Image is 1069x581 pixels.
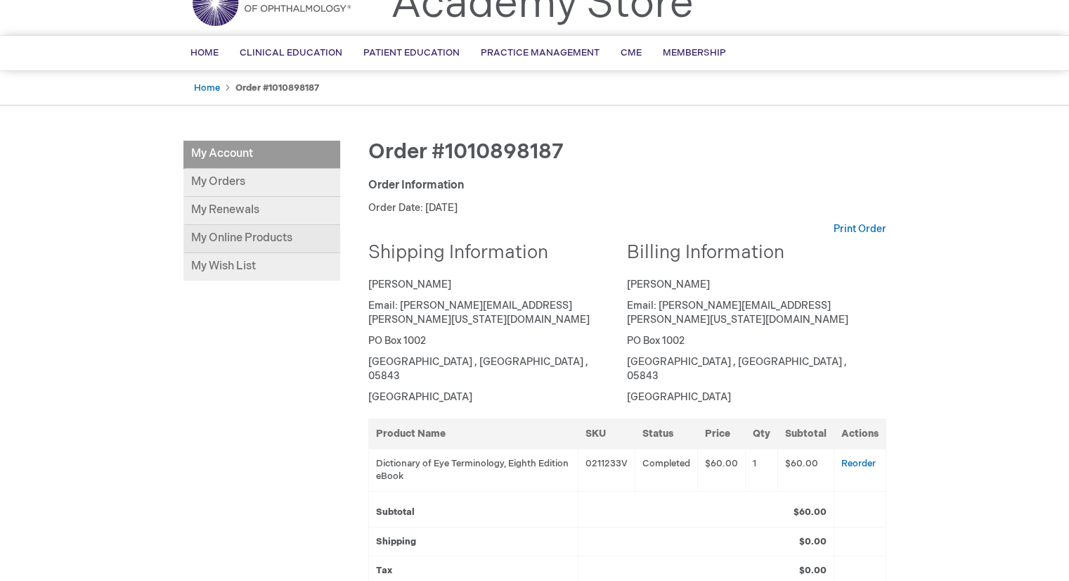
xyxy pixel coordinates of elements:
p: Order Date: [DATE] [368,201,886,215]
a: My Orders [183,169,340,197]
h2: Shipping Information [368,243,617,264]
a: My Wish List [183,253,340,281]
strong: Shipping [376,536,416,547]
strong: $60.00 [793,506,827,518]
td: 1 [745,449,777,491]
strong: Subtotal [376,506,415,518]
a: Reorder [841,458,876,469]
span: [GEOGRAPHIC_DATA] [368,391,472,403]
span: [PERSON_NAME] [368,279,451,290]
td: $60.00 [697,449,745,491]
span: Email: [PERSON_NAME][EMAIL_ADDRESS][PERSON_NAME][US_STATE][DOMAIN_NAME] [368,300,590,326]
strong: $0.00 [799,565,827,576]
th: Product Name [368,419,578,449]
span: Home [190,47,219,58]
td: Completed [635,449,697,491]
span: [PERSON_NAME] [627,279,710,290]
span: [GEOGRAPHIC_DATA] , [GEOGRAPHIC_DATA] , 05843 [627,356,847,382]
span: CME [621,47,642,58]
strong: Order #1010898187 [235,82,319,94]
span: [GEOGRAPHIC_DATA] , [GEOGRAPHIC_DATA] , 05843 [368,356,588,382]
div: Order Information [368,178,886,194]
td: Dictionary of Eye Terminology, Eighth Edition eBook [368,449,578,491]
th: Subtotal [777,419,834,449]
th: Actions [834,419,886,449]
span: Practice Management [481,47,600,58]
strong: Tax [376,565,392,576]
th: SKU [578,419,635,449]
th: Status [635,419,697,449]
span: PO Box 1002 [627,335,685,347]
span: Patient Education [363,47,460,58]
a: Print Order [834,222,886,236]
h2: Billing Information [627,243,876,264]
th: Qty [745,419,777,449]
span: [GEOGRAPHIC_DATA] [627,391,731,403]
span: Membership [663,47,726,58]
th: Price [697,419,745,449]
a: My Online Products [183,225,340,253]
span: Order #1010898187 [368,139,564,165]
a: Home [194,82,220,94]
span: Clinical Education [240,47,342,58]
td: $60.00 [777,449,834,491]
strong: $0.00 [799,536,827,547]
span: PO Box 1002 [368,335,426,347]
a: My Renewals [183,197,340,225]
span: Email: [PERSON_NAME][EMAIL_ADDRESS][PERSON_NAME][US_STATE][DOMAIN_NAME] [627,300,848,326]
td: 0211233V [578,449,635,491]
